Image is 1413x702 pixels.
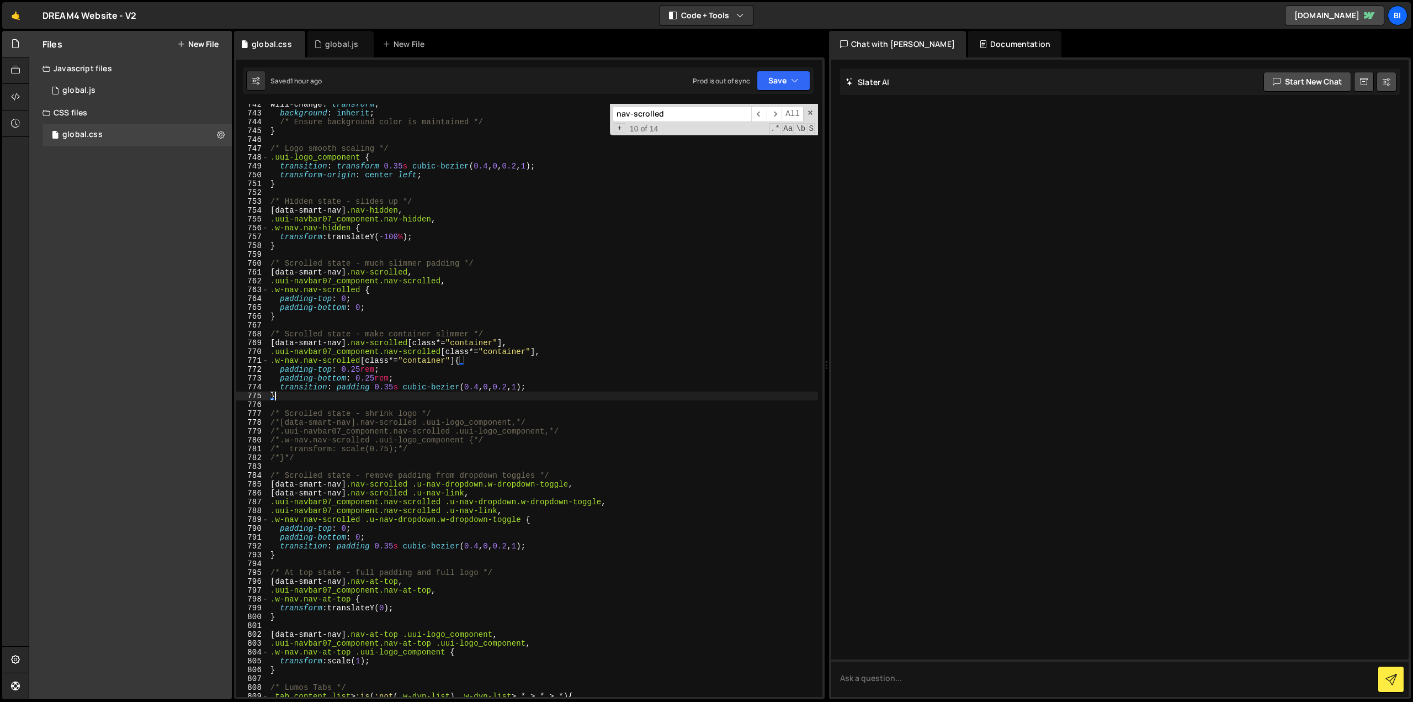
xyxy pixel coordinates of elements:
div: 789 [236,515,269,524]
div: 771 [236,356,269,365]
div: 777 [236,409,269,418]
h2: Slater AI [846,77,890,87]
div: global.js [62,86,95,96]
div: 754 [236,206,269,215]
div: 747 [236,144,269,153]
div: Saved [270,76,322,86]
a: Bi [1388,6,1407,25]
div: 746 [236,135,269,144]
div: 792 [236,542,269,551]
div: 807 [236,674,269,683]
a: [DOMAIN_NAME] [1285,6,1384,25]
div: 748 [236,153,269,162]
div: 769 [236,339,269,347]
div: 744 [236,118,269,126]
div: 745 [236,126,269,135]
div: 785 [236,480,269,489]
div: global.css [252,39,292,50]
div: 757 [236,233,269,241]
div: 770 [236,347,269,356]
span: ​ [751,106,767,122]
div: 796 [236,577,269,586]
div: 802 [236,630,269,639]
div: 786 [236,489,269,498]
div: 773 [236,374,269,383]
div: 763 [236,286,269,294]
div: CSS files [29,102,232,124]
div: DREAM4 Website - V2 [43,9,136,22]
div: 761 [236,268,269,277]
div: 788 [236,506,269,515]
div: 804 [236,648,269,657]
div: 809 [236,692,269,701]
div: 756 [236,224,269,233]
div: 776 [236,400,269,409]
div: 787 [236,498,269,506]
button: New File [177,40,219,49]
div: 749 [236,162,269,171]
div: 782 [236,453,269,462]
span: Whole Word Search [795,123,806,134]
div: 793 [236,551,269,560]
span: 10 of 14 [625,124,663,133]
div: 755 [236,215,269,224]
div: global.css [62,130,103,140]
div: 801 [236,621,269,630]
div: 790 [236,524,269,533]
div: 780 [236,436,269,445]
div: 766 [236,312,269,321]
div: 779 [236,427,269,436]
button: Code + Tools [660,6,753,25]
div: 798 [236,595,269,604]
div: 781 [236,445,269,453]
div: 17250/47735.css [43,124,236,146]
div: Prod is out of sync [693,76,750,86]
div: 774 [236,383,269,392]
div: 760 [236,259,269,268]
div: 1 hour ago [290,76,322,86]
div: 795 [236,568,269,577]
div: 791 [236,533,269,542]
div: 743 [236,109,269,118]
div: 765 [236,303,269,312]
div: 762 [236,277,269,286]
div: 759 [236,250,269,259]
span: ​ [767,106,782,122]
div: 768 [236,330,269,339]
div: 750 [236,171,269,180]
div: 17250/47734.js [43,80,232,102]
div: 803 [236,639,269,648]
div: 794 [236,560,269,568]
span: CaseSensitive Search [782,123,794,134]
h2: Files [43,38,62,50]
button: Save [757,71,810,91]
div: 772 [236,365,269,374]
div: 799 [236,604,269,613]
div: 753 [236,197,269,206]
a: 🤙 [2,2,29,29]
div: Javascript files [29,57,232,80]
div: 778 [236,418,269,427]
div: 806 [236,666,269,674]
div: 783 [236,462,269,471]
span: Search In Selection [808,123,815,134]
div: 808 [236,683,269,692]
div: Chat with [PERSON_NAME] [829,31,966,57]
div: 767 [236,321,269,330]
span: RegExp Search [769,123,781,134]
input: Search for [613,106,751,122]
span: Alt-Enter [782,106,804,122]
div: 805 [236,657,269,666]
button: Start new chat [1263,72,1351,92]
div: Documentation [968,31,1061,57]
div: 751 [236,180,269,188]
div: 752 [236,188,269,197]
div: 775 [236,392,269,400]
div: global.js [325,39,358,50]
div: 797 [236,586,269,595]
div: New File [383,39,429,50]
div: 800 [236,613,269,621]
div: 784 [236,471,269,480]
div: 764 [236,294,269,303]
